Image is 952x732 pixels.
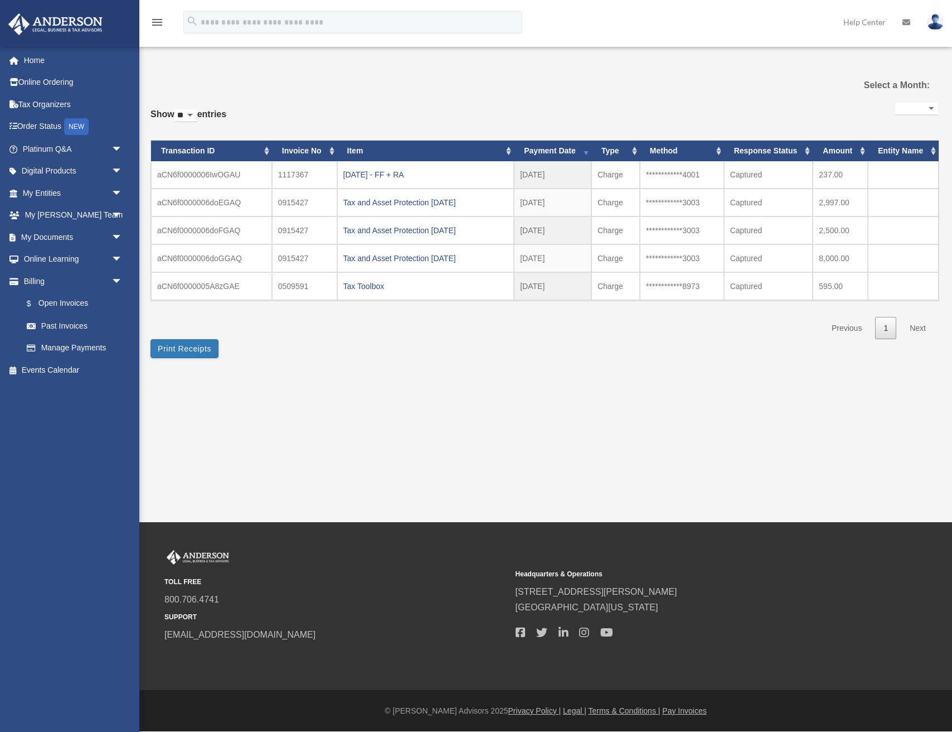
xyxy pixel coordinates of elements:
[272,244,337,272] td: 0915427
[151,161,272,189] td: aCN6f0000006IwOGAU
[151,189,272,216] td: aCN6f0000006doEGAQ
[589,706,660,715] a: Terms & Conditions |
[927,14,944,30] img: User Pic
[16,315,134,337] a: Past Invoices
[150,16,164,29] i: menu
[139,704,952,718] div: © [PERSON_NAME] Advisors 2025
[16,337,139,359] a: Manage Payments
[8,115,139,138] a: Order StatusNEW
[591,189,640,216] td: Charge
[8,270,139,292] a: Billingarrow_drop_down
[164,576,508,588] small: TOLL FREE
[111,270,134,293] span: arrow_drop_down
[875,317,896,340] a: 1
[514,161,591,189] td: [DATE]
[591,272,640,300] td: Charge
[813,216,868,244] td: 2,500.00
[272,189,337,216] td: 0915427
[151,244,272,272] td: aCN6f0000006doGGAQ
[8,182,139,204] a: My Entitiesarrow_drop_down
[164,630,315,639] a: [EMAIL_ADDRESS][DOMAIN_NAME]
[8,49,139,71] a: Home
[813,244,868,272] td: 8,000.00
[591,244,640,272] td: Charge
[724,189,813,216] td: Captured
[724,141,813,161] th: Response Status: activate to sort column ascending
[111,138,134,161] span: arrow_drop_down
[514,216,591,244] td: [DATE]
[508,706,561,715] a: Privacy Policy |
[150,20,164,29] a: menu
[150,107,226,133] label: Show entries
[164,550,231,565] img: Anderson Advisors Platinum Portal
[8,71,139,94] a: Online Ordering
[272,216,337,244] td: 0915427
[813,141,868,161] th: Amount: activate to sort column ascending
[8,248,139,271] a: Online Learningarrow_drop_down
[8,138,139,160] a: Platinum Q&Aarrow_drop_down
[8,204,139,227] a: My [PERSON_NAME] Teamarrow_drop_down
[662,706,706,715] a: Pay Invoices
[64,118,89,135] div: NEW
[337,141,514,161] th: Item: activate to sort column ascending
[272,161,337,189] td: 1117367
[111,182,134,205] span: arrow_drop_down
[343,278,508,294] div: Tax Toolbox
[272,272,337,300] td: 0509591
[813,161,868,189] td: 237.00
[343,195,508,210] div: Tax and Asset Protection [DATE]
[150,339,218,358] button: Print Receipts
[724,244,813,272] td: Captured
[823,317,870,340] a: Previous
[111,226,134,249] span: arrow_drop_down
[272,141,337,161] th: Invoice No: activate to sort column ascending
[514,189,591,216] td: [DATE]
[563,706,586,715] a: Legal |
[516,587,677,596] a: [STREET_ADDRESS][PERSON_NAME]
[151,216,272,244] td: aCN6f0000006doFGAQ
[16,292,139,315] a: $Open Invoices
[111,248,134,271] span: arrow_drop_down
[516,569,859,580] small: Headquarters & Operations
[813,189,868,216] td: 2,997.00
[591,141,640,161] th: Type: activate to sort column ascending
[813,272,868,300] td: 595.00
[514,141,591,161] th: Payment Date: activate to sort column ascending
[724,216,813,244] td: Captured
[151,141,272,161] th: Transaction ID: activate to sort column ascending
[174,109,197,122] select: Showentries
[343,251,508,266] div: Tax and Asset Protection [DATE]
[8,93,139,115] a: Tax Organizers
[815,78,930,93] label: Select a Month:
[591,161,640,189] td: Charge
[111,204,134,227] span: arrow_drop_down
[724,161,813,189] td: Captured
[8,359,139,381] a: Events Calendar
[640,141,724,161] th: Method: activate to sort column ascending
[186,15,198,27] i: search
[901,317,934,340] a: Next
[151,272,272,300] td: aCN6f0000005A8zGAE
[868,141,939,161] th: Entity Name: activate to sort column ascending
[164,595,219,604] a: 800.706.4741
[514,272,591,300] td: [DATE]
[8,160,139,182] a: Digital Productsarrow_drop_down
[8,226,139,248] a: My Documentsarrow_drop_down
[111,160,134,183] span: arrow_drop_down
[516,603,658,612] a: [GEOGRAPHIC_DATA][US_STATE]
[343,167,508,182] div: [DATE] - FF + RA
[514,244,591,272] td: [DATE]
[33,297,38,311] span: $
[591,216,640,244] td: Charge
[164,611,508,623] small: SUPPORT
[5,13,106,35] img: Anderson Advisors Platinum Portal
[724,272,813,300] td: Captured
[343,223,508,238] div: Tax and Asset Protection [DATE]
